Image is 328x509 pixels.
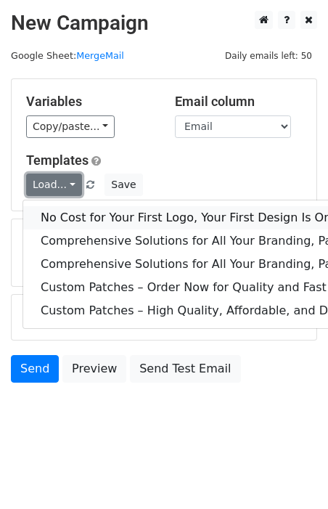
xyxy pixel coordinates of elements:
[220,50,317,61] a: Daily emails left: 50
[26,94,153,110] h5: Variables
[104,174,142,196] button: Save
[130,355,240,383] a: Send Test Email
[11,355,59,383] a: Send
[11,50,124,61] small: Google Sheet:
[26,115,115,138] a: Copy/paste...
[11,11,317,36] h2: New Campaign
[26,174,82,196] a: Load...
[76,50,124,61] a: MergeMail
[62,355,126,383] a: Preview
[26,152,89,168] a: Templates
[175,94,302,110] h5: Email column
[220,48,317,64] span: Daily emails left: 50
